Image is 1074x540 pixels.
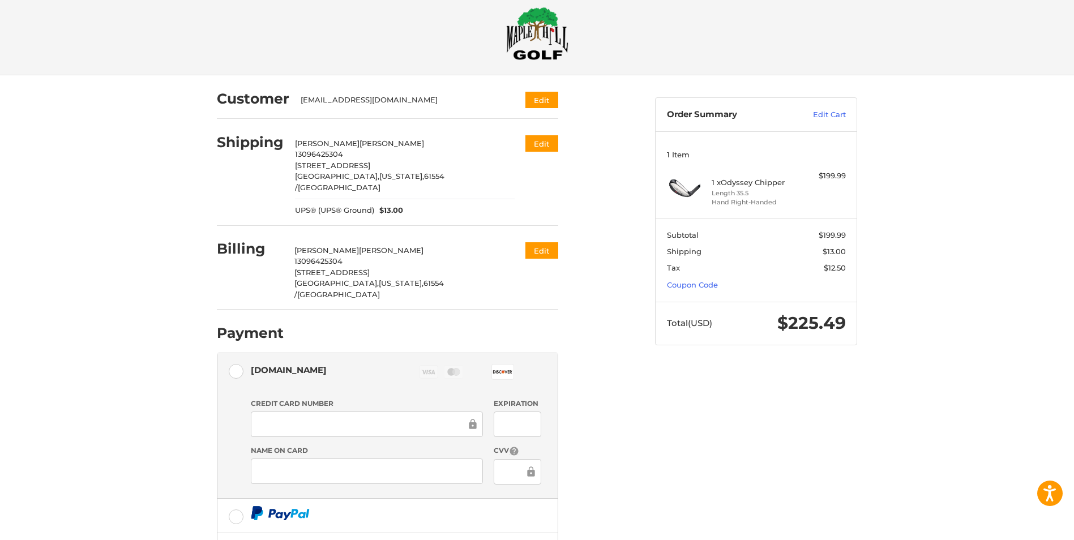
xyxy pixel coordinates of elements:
[667,150,846,159] h3: 1 Item
[379,278,423,288] span: [US_STATE],
[217,240,283,258] h2: Billing
[379,172,424,181] span: [US_STATE],
[667,280,718,289] a: Coupon Code
[823,247,846,256] span: $13.00
[251,398,483,409] label: Credit Card Number
[251,445,483,456] label: Name on Card
[525,242,558,259] button: Edit
[667,263,680,272] span: Tax
[295,172,444,192] span: 61554 /
[789,109,846,121] a: Edit Cart
[295,149,343,158] span: 13096425304
[217,324,284,342] h2: Payment
[667,109,789,121] h3: Order Summary
[777,312,846,333] span: $225.49
[360,139,424,148] span: [PERSON_NAME]
[251,506,310,520] img: PayPal icon
[295,172,379,181] span: [GEOGRAPHIC_DATA],
[301,95,504,106] div: [EMAIL_ADDRESS][DOMAIN_NAME]
[374,205,404,216] span: $13.00
[667,230,699,239] span: Subtotal
[667,247,701,256] span: Shipping
[667,318,712,328] span: Total (USD)
[294,278,444,299] span: 61554 /
[525,92,558,108] button: Edit
[295,205,374,216] span: UPS® (UPS® Ground)
[494,398,541,409] label: Expiration
[494,445,541,456] label: CVV
[294,268,370,277] span: [STREET_ADDRESS]
[251,361,327,379] div: [DOMAIN_NAME]
[295,139,360,148] span: [PERSON_NAME]
[824,263,846,272] span: $12.50
[506,7,568,60] img: Maple Hill Golf
[294,278,379,288] span: [GEOGRAPHIC_DATA],
[294,256,343,265] span: 13096425304
[298,183,380,192] span: [GEOGRAPHIC_DATA]
[819,230,846,239] span: $199.99
[217,134,284,151] h2: Shipping
[295,161,370,170] span: [STREET_ADDRESS]
[217,90,289,108] h2: Customer
[294,246,359,255] span: [PERSON_NAME]
[712,198,798,207] li: Hand Right-Handed
[525,135,558,152] button: Edit
[712,178,798,187] h4: 1 x Odyssey Chipper
[359,246,423,255] span: [PERSON_NAME]
[712,188,798,198] li: Length 35.5
[297,290,380,299] span: [GEOGRAPHIC_DATA]
[801,170,846,182] div: $199.99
